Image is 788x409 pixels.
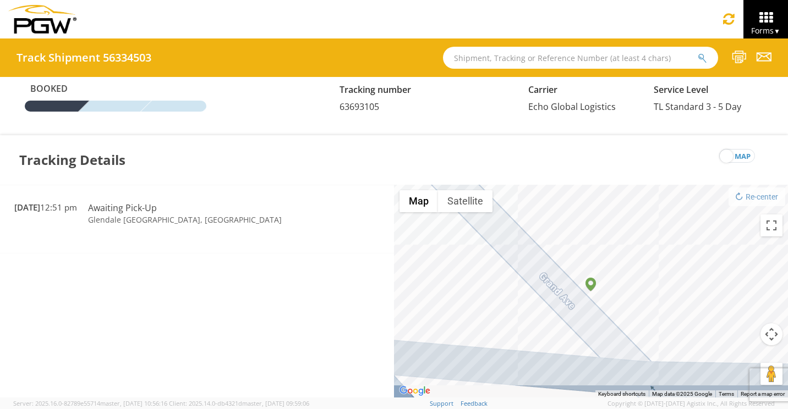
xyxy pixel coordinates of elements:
img: pgw-form-logo-1aaa8060b1cc70fad034.png [8,5,76,34]
a: Open this area in Google Maps (opens a new window) [397,384,433,398]
span: Map data ©2025 Google [652,391,712,397]
button: Map camera controls [760,323,782,345]
span: Awaiting Pick-Up [88,202,157,214]
span: Forms [751,25,780,36]
a: Support [430,399,453,407]
span: Copyright © [DATE]-[DATE] Agistix Inc., All Rights Reserved [608,399,775,408]
button: Keyboard shortcuts [598,390,645,398]
button: Re-center [729,187,785,206]
td: Glendale [GEOGRAPHIC_DATA], [GEOGRAPHIC_DATA] [83,214,295,225]
button: Toggle fullscreen view [760,214,782,236]
span: master, [DATE] 10:56:16 [100,399,167,407]
button: Show street map [400,190,438,212]
input: Shipment, Tracking or Reference Number (at least 4 chars) [443,47,718,69]
span: Server: 2025.16.0-82789e55714 [13,399,167,407]
span: ▼ [774,26,780,36]
a: Report a map error [741,391,785,397]
img: Google [397,384,433,398]
h3: Tracking Details [19,135,125,185]
span: map [735,150,751,163]
span: Client: 2025.14.0-db4321d [169,399,309,407]
span: Echo Global Logistics [528,101,616,113]
span: Booked [25,82,85,95]
button: Show satellite imagery [438,190,492,212]
span: 63693105 [340,101,379,113]
h5: Carrier [528,85,638,95]
button: Drag Pegman onto the map to open Street View [760,363,782,385]
span: master, [DATE] 09:59:06 [242,399,309,407]
h4: Track Shipment 56334503 [17,52,151,64]
span: [DATE] [14,202,40,213]
h5: Service Level [654,85,763,95]
a: Terms [719,391,734,397]
a: Feedback [461,399,488,407]
span: 12:51 pm [14,202,77,213]
span: TL Standard 3 - 5 Day [654,101,741,113]
h5: Tracking number [340,85,512,95]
